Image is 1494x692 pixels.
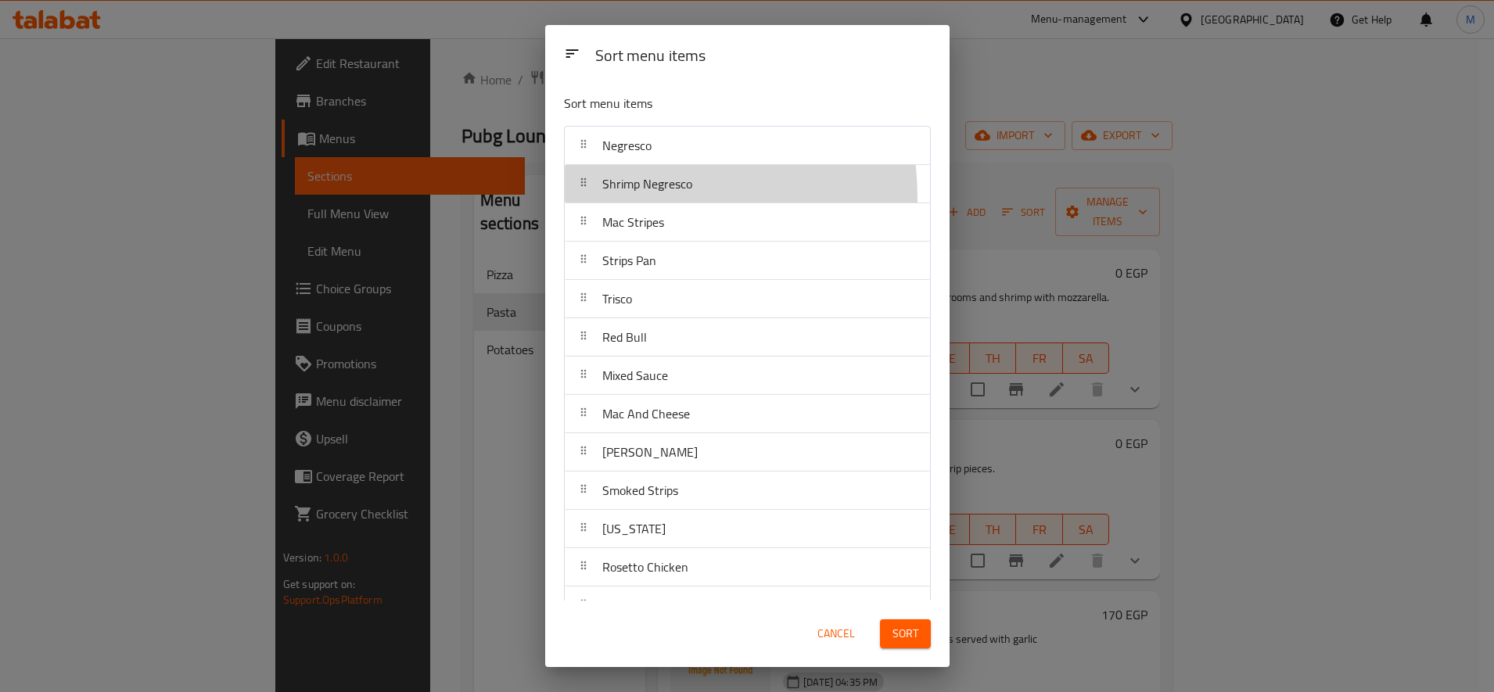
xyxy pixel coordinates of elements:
span: Pastrami Sausage Pan [602,593,720,617]
div: Trisco [565,280,930,318]
span: [PERSON_NAME] [602,440,698,464]
span: Mac Stripes [602,210,664,234]
span: Cancel [817,624,855,644]
div: [PERSON_NAME] [565,433,930,471]
span: Trisco [602,287,632,310]
p: Sort menu items [564,94,855,113]
span: Sort [892,624,918,644]
span: Red Bull [602,325,647,349]
button: Sort [880,619,931,648]
div: Mixed Sauce [565,357,930,395]
div: Sort menu items [589,39,937,74]
span: Smoked Strips [602,479,678,502]
div: Rosetto Chicken [565,548,930,586]
span: [US_STATE] [602,517,666,540]
div: [US_STATE] [565,510,930,548]
div: Pastrami Sausage Pan [565,586,930,625]
span: Strips Pan [602,249,656,272]
div: Mac Stripes [565,203,930,242]
div: Strips Pan [565,242,930,280]
span: Mac And Cheese [602,402,690,425]
div: Mac And Cheese [565,395,930,433]
span: Rosetto Chicken [602,555,688,579]
div: Negresco [565,127,930,165]
div: Shrimp Negresco [565,165,930,203]
div: Smoked Strips [565,471,930,510]
div: Red Bull [565,318,930,357]
button: Cancel [811,619,861,648]
span: Negresco [602,134,652,157]
span: Mixed Sauce [602,364,668,387]
span: Shrimp Negresco [602,172,692,195]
